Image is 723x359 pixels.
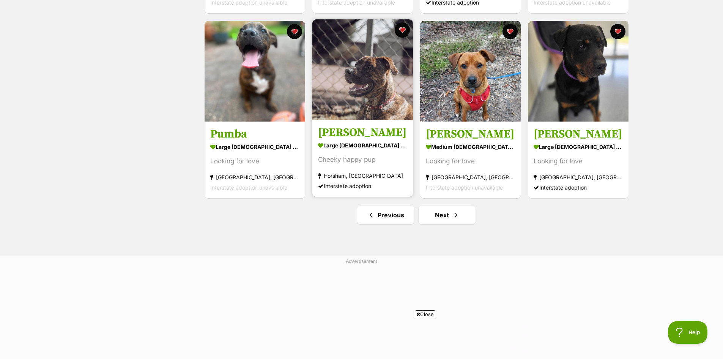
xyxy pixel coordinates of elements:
a: Next page [419,206,476,224]
div: Looking for love [210,156,299,166]
h3: [PERSON_NAME] [534,127,623,141]
img: Bruce [528,21,628,122]
div: Interstate adoption [318,181,407,191]
button: favourite [395,22,410,38]
div: [GEOGRAPHIC_DATA], [GEOGRAPHIC_DATA] [210,172,299,182]
a: Previous page [357,206,414,224]
h3: Pumba [210,127,299,141]
img: Pumba [205,21,305,122]
iframe: Advertisement [178,321,546,355]
button: favourite [610,24,625,39]
div: [GEOGRAPHIC_DATA], [GEOGRAPHIC_DATA] [426,172,515,182]
img: Marlon [420,21,521,122]
div: Looking for love [534,156,623,166]
div: Horsham, [GEOGRAPHIC_DATA] [318,171,407,181]
a: [PERSON_NAME] large [DEMOGRAPHIC_DATA] Dog Looking for love [GEOGRAPHIC_DATA], [GEOGRAPHIC_DATA] ... [528,121,628,198]
button: favourite [502,24,518,39]
span: Close [415,310,435,318]
div: large [DEMOGRAPHIC_DATA] Dog [210,141,299,152]
div: large [DEMOGRAPHIC_DATA] Dog [534,141,623,152]
h3: [PERSON_NAME] [318,125,407,140]
div: Cheeky happy pup [318,155,407,165]
a: [PERSON_NAME] medium [DEMOGRAPHIC_DATA] Dog Looking for love [GEOGRAPHIC_DATA], [GEOGRAPHIC_DATA]... [420,121,521,198]
div: Looking for love [426,156,515,166]
div: medium [DEMOGRAPHIC_DATA] Dog [426,141,515,152]
span: Interstate adoption unavailable [426,184,503,191]
a: Pumba large [DEMOGRAPHIC_DATA] Dog Looking for love [GEOGRAPHIC_DATA], [GEOGRAPHIC_DATA] Intersta... [205,121,305,198]
h3: [PERSON_NAME] [426,127,515,141]
div: large [DEMOGRAPHIC_DATA] Dog [318,140,407,151]
button: favourite [287,24,302,39]
iframe: Help Scout Beacon - Open [668,321,708,344]
div: Interstate adoption [534,182,623,193]
img: Jamal [312,19,413,120]
nav: Pagination [204,206,629,224]
div: [GEOGRAPHIC_DATA], [GEOGRAPHIC_DATA] [534,172,623,182]
span: Interstate adoption unavailable [210,184,287,191]
a: [PERSON_NAME] large [DEMOGRAPHIC_DATA] Dog Cheeky happy pup Horsham, [GEOGRAPHIC_DATA] Interstate... [312,120,413,197]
